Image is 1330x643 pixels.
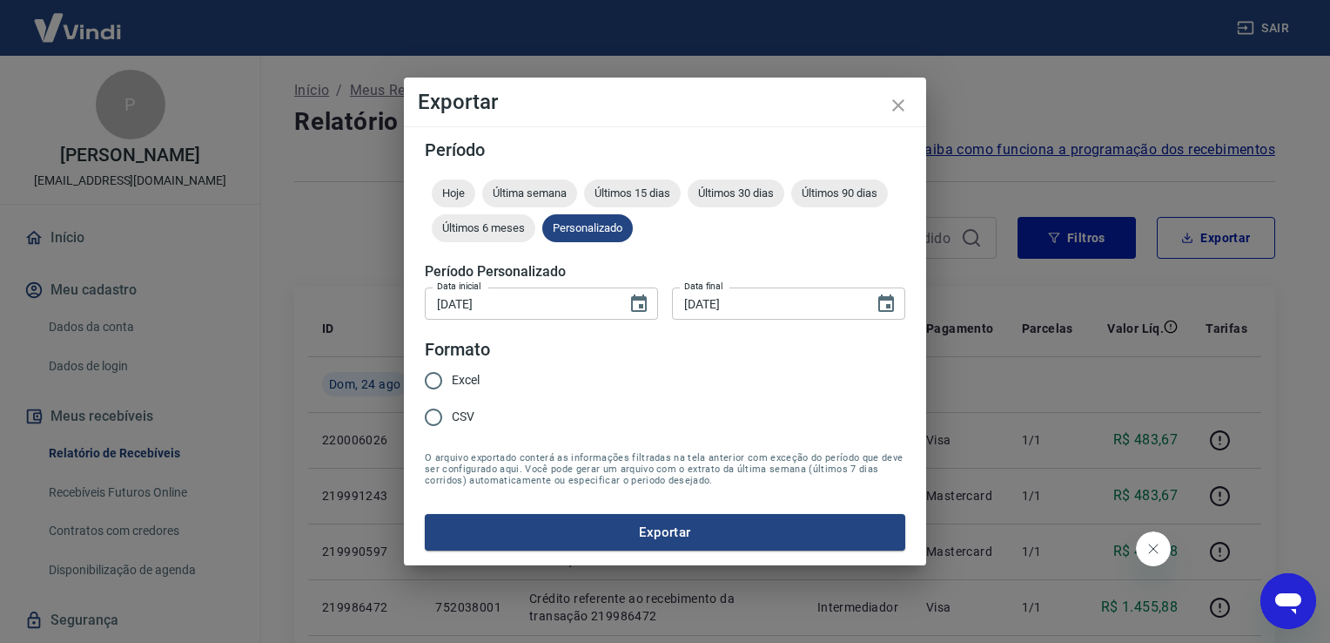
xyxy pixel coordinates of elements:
span: Últimos 6 meses [432,221,535,234]
div: Personalizado [542,214,633,242]
div: Última semana [482,179,577,207]
div: Hoje [432,179,475,207]
label: Data final [684,280,723,293]
div: Últimos 15 dias [584,179,681,207]
span: Últimos 30 dias [688,186,784,200]
button: Choose date, selected date is 22 de ago de 2025 [621,287,656,321]
input: DD/MM/YYYY [425,288,615,320]
button: close [877,85,919,126]
button: Choose date, selected date is 24 de ago de 2025 [869,287,903,321]
input: DD/MM/YYYY [672,288,862,320]
h5: Período [425,141,905,159]
span: Últimos 15 dias [584,186,681,200]
span: Excel [452,371,480,389]
div: Últimos 6 meses [432,214,535,242]
div: Últimos 90 dias [791,179,888,207]
label: Data inicial [437,280,481,293]
span: Hoje [432,186,475,200]
span: Últimos 90 dias [791,186,888,200]
iframe: Botão para abrir a janela de mensagens [1260,573,1316,629]
span: CSV [452,408,474,426]
div: Últimos 30 dias [688,179,784,207]
legend: Formato [425,337,490,362]
span: Olá! Precisa de ajuda? [10,12,146,26]
button: Exportar [425,514,905,551]
span: O arquivo exportado conterá as informações filtradas na tela anterior com exceção do período que ... [425,452,905,486]
iframe: Fechar mensagem [1136,531,1171,566]
span: Última semana [482,186,577,200]
h4: Exportar [418,91,912,112]
h5: Período Personalizado [425,263,905,281]
span: Personalizado [542,221,633,234]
